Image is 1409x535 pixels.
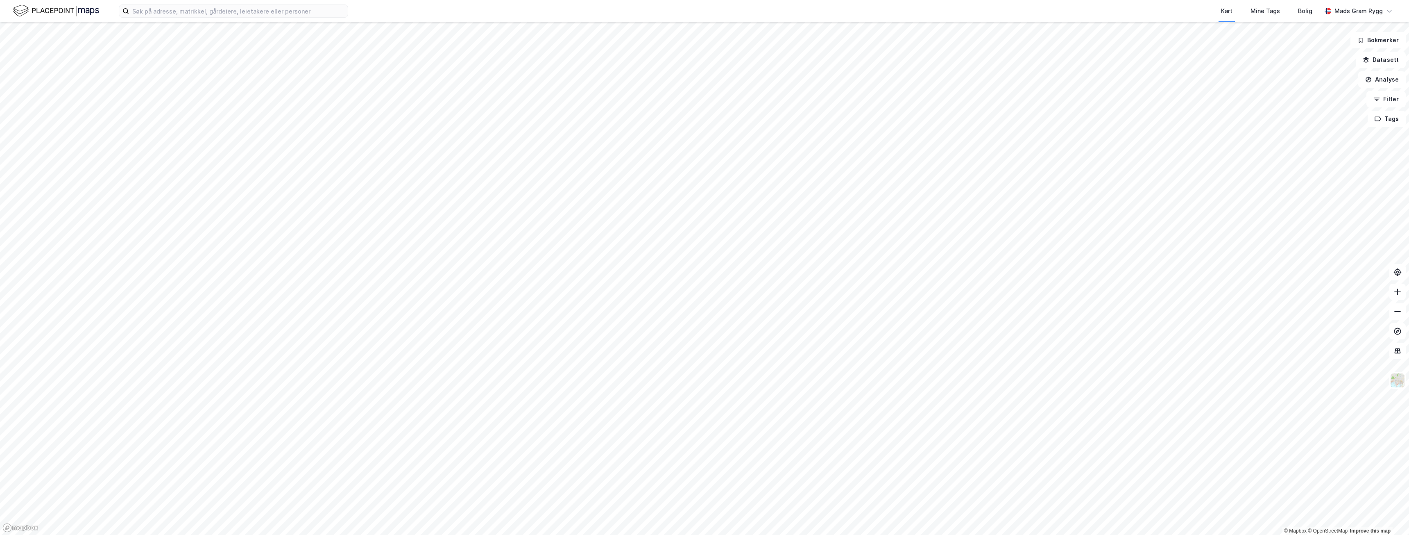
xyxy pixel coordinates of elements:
img: logo.f888ab2527a4732fd821a326f86c7f29.svg [13,4,99,18]
input: Søk på adresse, matrikkel, gårdeiere, leietakere eller personer [129,5,348,17]
button: Filter [1366,91,1406,107]
a: Improve this map [1350,528,1391,534]
a: Mapbox [1284,528,1307,534]
div: Mine Tags [1250,6,1280,16]
a: Mapbox homepage [2,523,39,533]
div: Bolig [1298,6,1312,16]
div: Kart [1221,6,1232,16]
div: Mads Gram Rygg [1334,6,1383,16]
a: OpenStreetMap [1308,528,1348,534]
button: Bokmerker [1350,32,1406,48]
button: Tags [1368,111,1406,127]
iframe: Chat Widget [1368,496,1409,535]
button: Datasett [1356,52,1406,68]
div: Kontrollprogram for chat [1368,496,1409,535]
button: Analyse [1358,71,1406,88]
img: Z [1390,373,1405,388]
